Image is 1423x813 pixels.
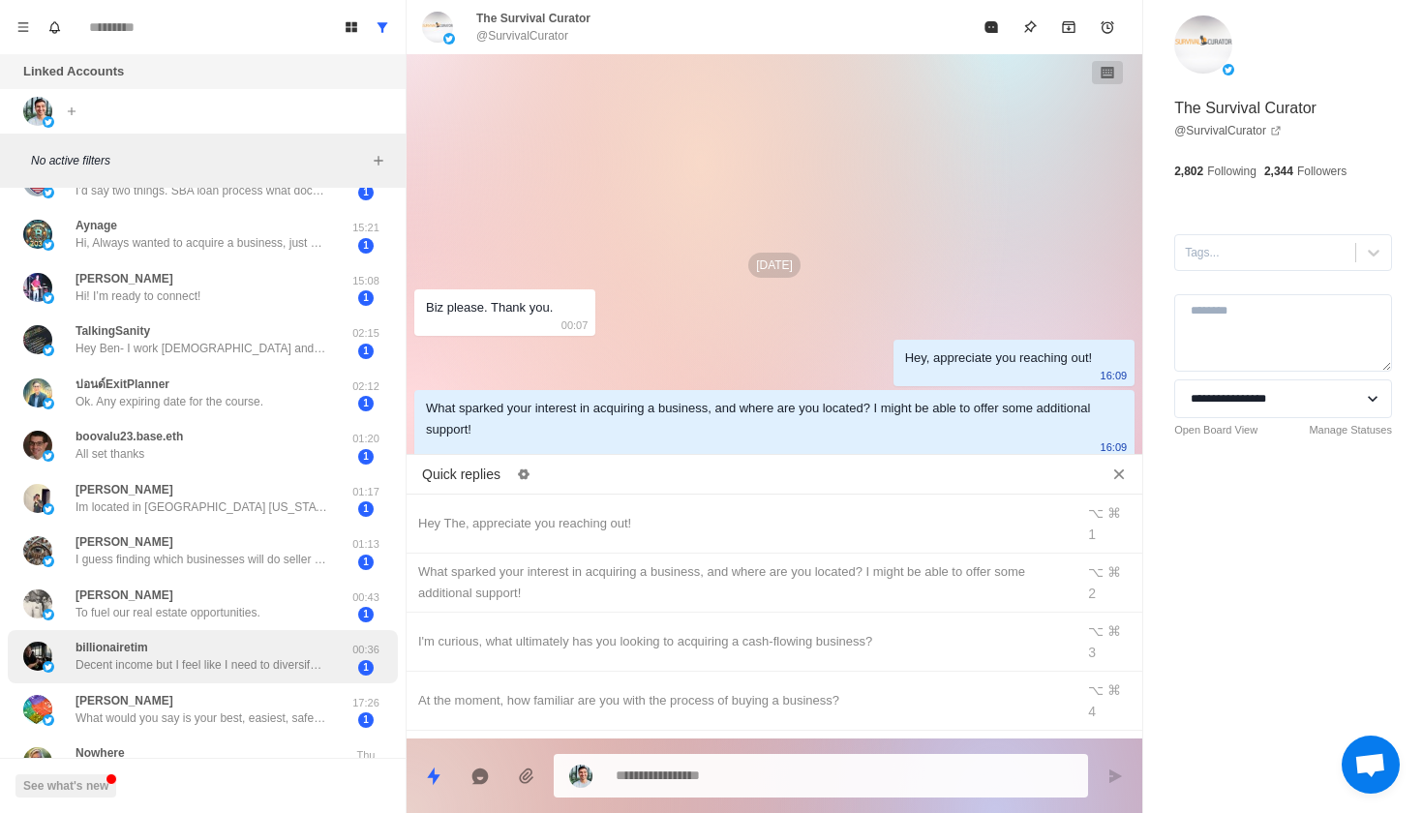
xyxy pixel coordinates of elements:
[748,253,801,278] p: [DATE]
[561,315,589,336] p: 00:07
[418,513,1063,534] div: Hey The, appreciate you reaching out!
[1174,122,1282,139] a: @SurvivalCurator
[358,396,374,411] span: 1
[23,536,52,565] img: picture
[1104,459,1135,490] button: Close quick replies
[342,642,390,658] p: 00:36
[1011,8,1049,46] button: Pin
[43,450,54,462] img: picture
[43,609,54,620] img: picture
[426,398,1092,440] div: What sparked your interest in acquiring a business, and where are you located? I might be able to...
[1101,437,1128,458] p: 16:09
[358,660,374,676] span: 1
[43,398,54,409] img: picture
[43,661,54,673] img: picture
[418,561,1063,604] div: What sparked your interest in acquiring a business, and where are you located? I might be able to...
[1088,561,1131,604] div: ⌥ ⌘ 2
[418,631,1063,652] div: I'm curious, what ultimately has you looking to acquiring a cash-flowing business?
[8,12,39,43] button: Menu
[905,347,1092,369] div: Hey, appreciate you reaching out!
[1049,8,1088,46] button: Archive
[1174,97,1317,120] p: The Survival Curator
[23,484,52,513] img: picture
[1264,163,1293,180] p: 2,344
[342,695,390,711] p: 17:26
[358,501,374,517] span: 1
[1174,15,1232,74] img: picture
[76,498,327,516] p: Im located in [GEOGRAPHIC_DATA] [US_STATE], and I’m looking to replace my current income. I alrea...
[43,239,54,251] img: picture
[76,604,260,621] p: To fuel our real estate opportunities.
[367,12,398,43] button: Show all conversations
[76,587,173,604] p: [PERSON_NAME]
[1309,422,1392,438] a: Manage Statuses
[23,589,52,618] img: picture
[358,607,374,622] span: 1
[43,187,54,198] img: picture
[23,97,52,126] img: picture
[43,345,54,356] img: picture
[342,536,390,553] p: 01:13
[476,27,568,45] p: @SurvivalCurator
[972,8,1011,46] button: Mark as read
[422,12,453,43] img: picture
[1101,365,1128,386] p: 16:09
[76,744,125,762] p: Nowhere
[43,116,54,128] img: picture
[426,297,553,318] div: Biz please. Thank you.
[367,149,390,172] button: Add filters
[76,533,173,551] p: [PERSON_NAME]
[43,556,54,567] img: picture
[342,325,390,342] p: 02:15
[1223,64,1234,75] img: picture
[342,378,390,395] p: 02:12
[1174,422,1257,438] a: Open Board View
[1174,163,1203,180] p: 2,802
[76,234,327,252] p: Hi, Always wanted to acquire a business, just haven’t been able to realize that yet. I am located...
[418,690,1063,711] div: At the moment, how familiar are you with the process of buying a business?
[76,182,327,199] p: I’d say two things. SBA loan process what documents I need to gather, requirements, LLC / busines...
[76,445,144,463] p: All set thanks
[358,238,374,254] span: 1
[60,100,83,123] button: Add account
[23,642,52,671] img: picture
[358,449,374,465] span: 1
[43,292,54,304] img: picture
[76,217,117,234] p: Aynage
[342,431,390,447] p: 01:20
[76,709,327,727] p: What would you say is your best, easiest, safest business type you own? Like is there such a thin...
[342,589,390,606] p: 00:43
[43,503,54,515] img: picture
[23,62,124,81] p: Linked Accounts
[23,220,52,249] img: picture
[358,344,374,359] span: 1
[76,270,173,287] p: [PERSON_NAME]
[76,428,183,445] p: boovalu23.base.eth
[1088,620,1131,663] div: ⌥ ⌘ 3
[43,714,54,726] img: picture
[569,765,592,788] img: picture
[76,287,200,305] p: Hi! I’m ready to connect!
[508,459,539,490] button: Edit quick replies
[76,340,327,357] p: Hey Ben- I work [DEMOGRAPHIC_DATA] and I want to venture into starting a business but I don’t hav...
[76,551,327,568] p: I guess finding which businesses will do seller financing and how to agree to it ha. Also tricks ...
[1342,736,1400,794] div: Open chat
[76,393,263,410] p: Ok. Any expiring date for the course.
[76,656,327,674] p: Decent income but I feel like I need to diversify and I enjoy your content and style. I’m based i...
[39,12,70,43] button: Notifications
[15,774,116,798] button: See what's new
[1297,163,1347,180] p: Followers
[358,290,374,306] span: 1
[76,322,150,340] p: TalkingSanity
[1096,757,1135,796] button: Send message
[342,220,390,236] p: 15:21
[76,481,173,498] p: [PERSON_NAME]
[23,431,52,460] img: picture
[476,10,590,27] p: The Survival Curator
[31,152,367,169] p: No active filters
[23,747,52,776] img: picture
[76,639,148,656] p: billionairetim
[1088,679,1131,722] div: ⌥ ⌘ 4
[461,757,500,796] button: Reply with AI
[358,555,374,570] span: 1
